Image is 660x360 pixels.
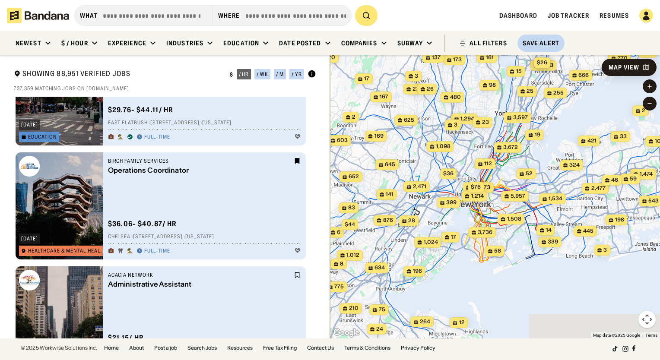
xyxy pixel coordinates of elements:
[615,216,624,224] span: 198
[549,195,562,202] span: 1,534
[454,121,457,129] span: 3
[527,88,533,95] span: 25
[263,345,297,351] a: Free Tax Filing
[415,73,418,80] span: 3
[379,306,385,313] span: 75
[104,345,119,351] a: Home
[279,39,321,47] div: Date Posted
[593,333,640,338] span: Map data ©2025 Google
[352,114,355,121] span: 2
[337,229,340,236] span: 6
[108,272,292,278] div: Acacia Network
[108,120,301,126] div: East Flatbush · [STREET_ADDRESS] · [US_STATE]
[526,170,533,177] span: 52
[404,117,414,124] span: 625
[108,166,292,174] div: Operations Coordinator
[383,217,393,224] span: 876
[397,39,423,47] div: Subway
[535,131,540,139] span: 19
[408,217,415,224] span: 28
[645,333,657,338] a: Terms (opens in new tab)
[471,183,481,190] span: $76
[537,59,547,66] span: $26
[144,134,171,141] div: Full-time
[380,93,388,101] span: 167
[349,173,359,180] span: 652
[459,319,465,326] span: 12
[640,171,653,178] span: 1,474
[385,161,395,168] span: 645
[546,227,552,234] span: 14
[257,72,268,77] div: / wk
[223,39,259,47] div: Education
[424,239,438,246] span: 1,024
[349,305,359,312] span: 210
[334,283,344,291] span: 775
[486,54,494,61] span: 161
[187,345,217,351] a: Search Jobs
[413,183,426,190] span: 2,471
[292,72,302,77] div: / yr
[511,193,525,200] span: 5,957
[19,156,40,177] img: Birch Family Services logo
[21,345,97,351] div: © 2025 Workwise Solutions Inc.
[374,264,385,272] span: 634
[348,204,355,212] span: 83
[364,75,369,82] span: 17
[436,143,451,150] span: 1,098
[453,56,462,63] span: 173
[591,185,606,192] span: 2,477
[494,247,501,255] span: 58
[344,345,390,351] a: Terms & Conditions
[446,199,457,206] span: 399
[276,72,284,77] div: / m
[478,229,492,236] span: 3,736
[332,327,361,338] a: Open this area in Google Maps (opens a new window)
[620,133,627,140] span: 33
[470,40,507,46] div: ALL FILTERS
[603,246,607,254] span: 3
[80,12,98,19] div: what
[16,39,41,47] div: Newest
[513,114,528,121] span: 3,597
[376,325,383,333] span: 24
[611,177,618,184] span: 46
[583,227,593,235] span: 445
[218,12,240,19] div: Where
[648,197,659,205] span: 543
[503,144,518,151] span: 3,672
[61,39,88,47] div: $ / hour
[516,68,522,75] span: 15
[386,191,393,198] span: 141
[642,107,645,114] span: 2
[21,236,38,241] div: [DATE]
[108,219,177,228] div: $ 36.06 - $40.87 / hr
[307,345,334,351] a: Contact Us
[14,97,316,338] div: grid
[346,252,359,259] span: 1,012
[7,8,69,23] img: Bandana logotype
[21,122,38,127] div: [DATE]
[489,82,496,89] span: 98
[340,260,343,268] span: 8
[450,94,461,101] span: 480
[14,69,223,80] div: Showing 88,951 Verified Jobs
[600,12,629,19] a: Resumes
[443,170,454,177] span: $36
[432,54,441,61] span: 137
[332,327,361,338] img: Google
[427,85,434,93] span: 26
[144,248,171,255] div: Full-time
[108,333,144,342] div: $ 21.15 / hr
[553,89,564,97] span: 255
[630,175,637,183] span: 59
[587,137,597,145] span: 421
[499,12,537,19] a: Dashboard
[337,137,348,144] span: 603
[460,115,474,123] span: 1,294
[227,345,253,351] a: Resources
[401,345,435,351] a: Privacy Policy
[230,71,233,78] div: $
